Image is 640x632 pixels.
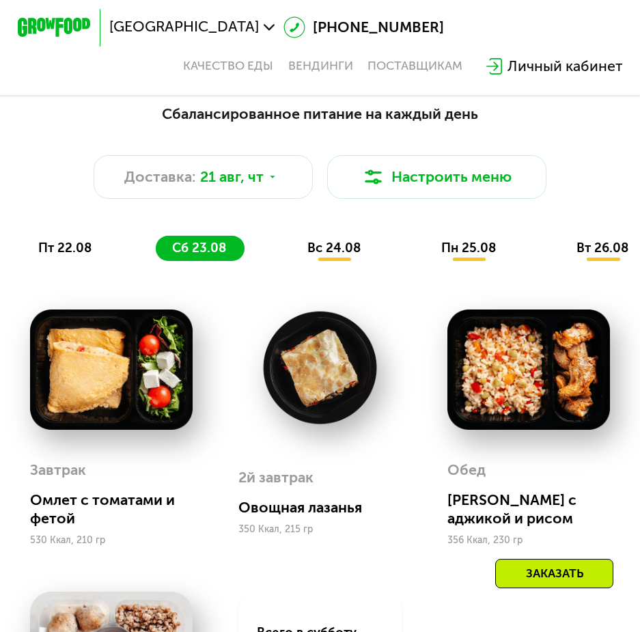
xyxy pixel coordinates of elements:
span: вс 24.08 [307,240,361,256]
span: [GEOGRAPHIC_DATA] [109,20,259,34]
div: Омлет с томатами и фетой [30,491,208,528]
div: Личный кабинет [507,55,622,77]
div: Сбалансированное питание на каждый день [22,103,618,126]
div: 530 Ккал, 210 гр [30,535,193,546]
span: вт 26.08 [576,240,628,256]
div: Заказать [495,559,613,588]
a: Вендинги [288,59,353,73]
div: 350 Ккал, 215 гр [238,524,401,535]
div: Завтрак [30,456,86,484]
span: Доставка: [124,166,196,188]
a: [PHONE_NUMBER] [283,16,444,38]
div: Овощная лазанья [238,499,416,517]
div: Обед [447,456,486,484]
div: 356 Ккал, 230 гр [447,535,610,546]
span: пт 22.08 [38,240,92,256]
div: 2й завтрак [238,464,314,491]
span: пн 25.08 [441,240,496,256]
span: сб 23.08 [172,240,226,256]
div: поставщикам [367,59,462,73]
button: Настроить меню [327,155,546,199]
div: [PERSON_NAME] с аджикой и рисом [447,491,625,528]
span: 21 авг, чт [200,166,264,188]
a: Качество еды [183,59,273,73]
